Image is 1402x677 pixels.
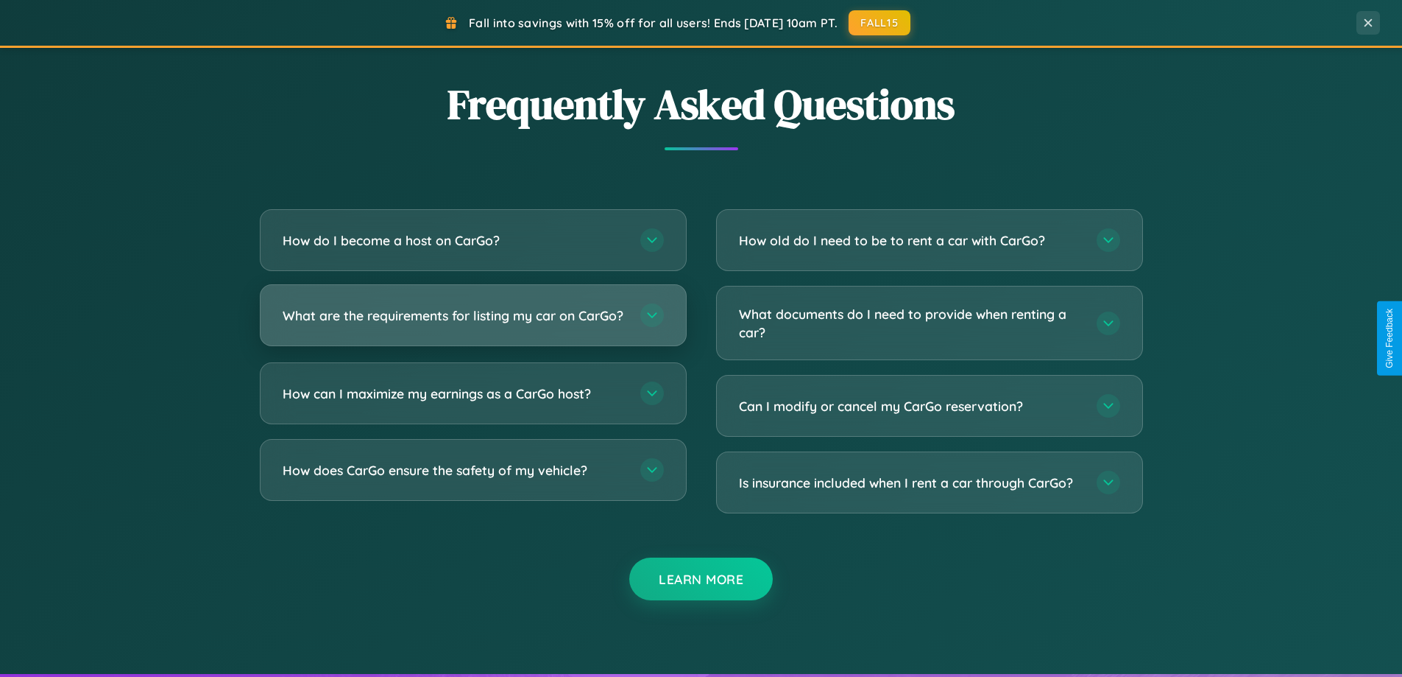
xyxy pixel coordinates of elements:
[1384,309,1395,368] div: Give Feedback
[283,231,626,250] h3: How do I become a host on CarGo?
[283,385,626,403] h3: How can I maximize my earnings as a CarGo host?
[739,397,1082,415] h3: Can I modify or cancel my CarGo reservation?
[283,461,626,480] h3: How does CarGo ensure the safety of my vehicle?
[629,558,773,600] button: Learn More
[283,306,626,325] h3: What are the requirements for listing my car on CarGo?
[849,10,910,35] button: FALL15
[469,15,838,30] span: Fall into savings with 15% off for all users! Ends [DATE] 10am PT.
[739,474,1082,492] h3: Is insurance included when I rent a car through CarGo?
[260,76,1143,133] h2: Frequently Asked Questions
[739,231,1082,250] h3: How old do I need to be to rent a car with CarGo?
[739,305,1082,341] h3: What documents do I need to provide when renting a car?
